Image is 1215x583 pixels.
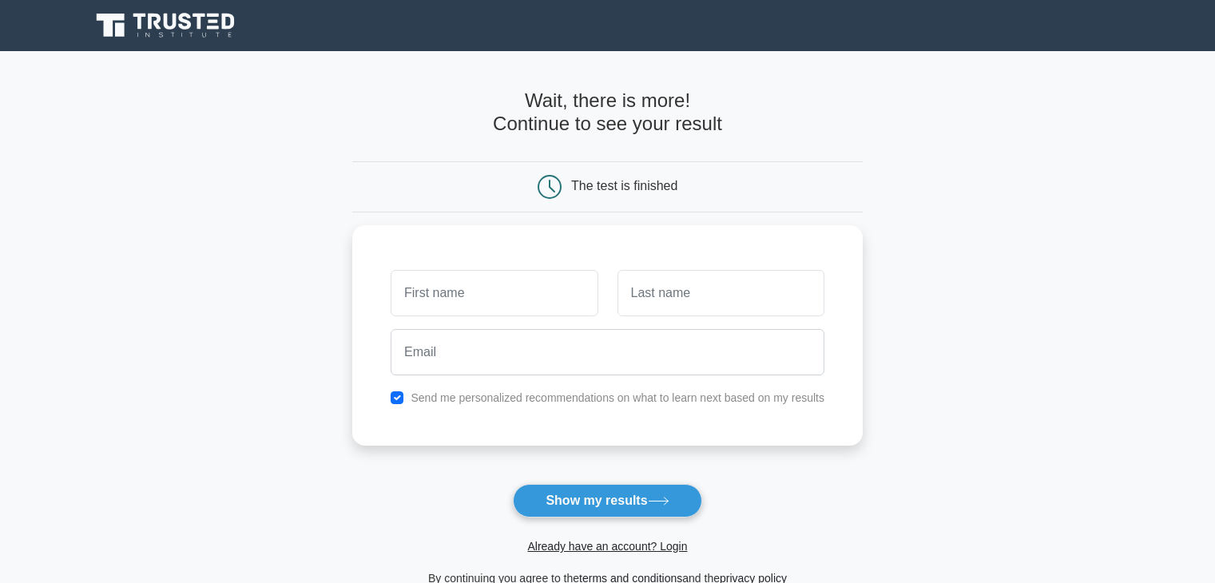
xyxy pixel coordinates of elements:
[571,179,677,192] div: The test is finished
[527,540,687,553] a: Already have an account? Login
[513,484,701,518] button: Show my results
[617,270,824,316] input: Last name
[391,329,824,375] input: Email
[391,270,598,316] input: First name
[411,391,824,404] label: Send me personalized recommendations on what to learn next based on my results
[352,89,863,136] h4: Wait, there is more! Continue to see your result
